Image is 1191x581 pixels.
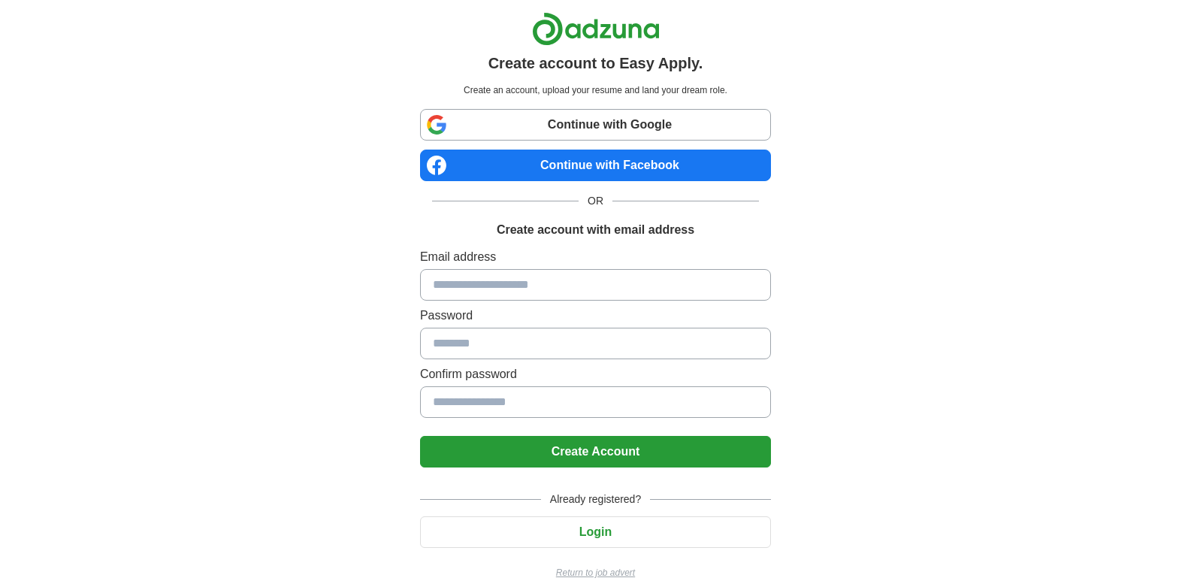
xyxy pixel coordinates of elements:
h1: Create account with email address [497,221,694,239]
a: Continue with Facebook [420,150,771,181]
span: OR [579,193,612,209]
label: Confirm password [420,365,771,383]
label: Email address [420,248,771,266]
button: Create Account [420,436,771,468]
h1: Create account to Easy Apply. [488,52,703,74]
button: Login [420,516,771,548]
img: Adzuna logo [532,12,660,46]
p: Create an account, upload your resume and land your dream role. [423,83,768,97]
a: Continue with Google [420,109,771,141]
span: Already registered? [541,492,650,507]
a: Login [420,525,771,538]
label: Password [420,307,771,325]
a: Return to job advert [420,566,771,579]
